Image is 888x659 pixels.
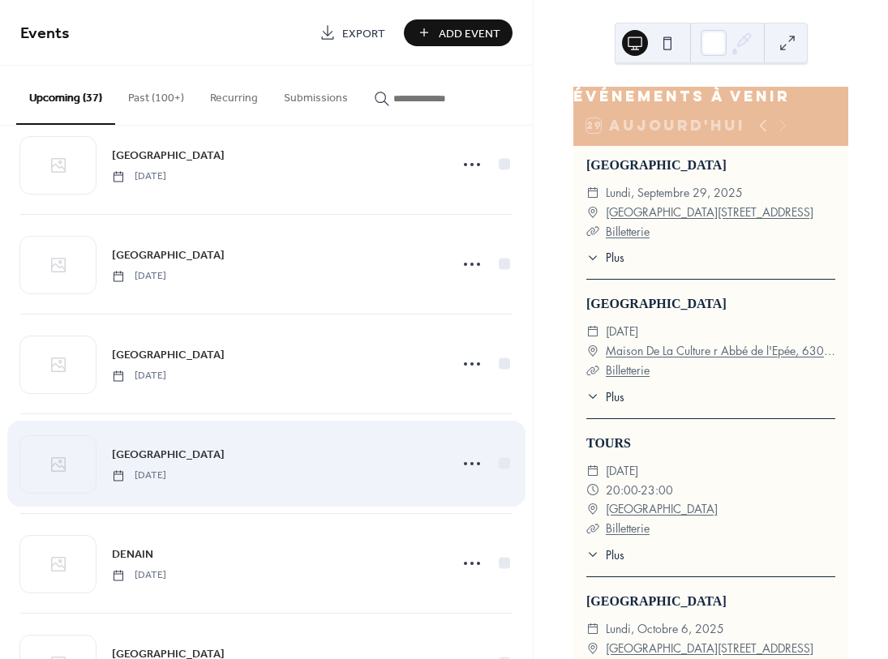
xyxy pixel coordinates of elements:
div: ​ [586,249,599,266]
div: Événements à venir [573,87,848,106]
a: Export [307,19,397,46]
a: [GEOGRAPHIC_DATA] [112,146,225,165]
span: lundi, septembre 29, 2025 [606,183,743,203]
a: DENAIN [112,545,153,563]
span: DENAIN [112,546,153,563]
div: ​ [586,619,599,639]
span: [DATE] [112,369,166,383]
div: ​ [586,222,599,242]
span: Plus [606,546,624,563]
button: ​Plus [586,249,624,266]
a: [GEOGRAPHIC_DATA] [586,297,727,310]
button: Upcoming (37) [16,66,115,125]
div: ​ [586,361,599,380]
span: [GEOGRAPHIC_DATA] [112,447,225,464]
a: Billetterie [606,520,650,536]
span: 20:00 [606,481,638,500]
div: ​ [586,388,599,405]
a: [GEOGRAPHIC_DATA] [112,345,225,364]
div: ​ [586,639,599,658]
div: ​ [586,481,599,500]
span: [DATE] [112,568,166,583]
span: Add Event [439,25,500,42]
span: Plus [606,249,624,266]
span: [GEOGRAPHIC_DATA] [112,347,225,364]
div: ​ [586,546,599,563]
button: Recurring [197,66,271,123]
button: ​Plus [586,546,624,563]
a: [GEOGRAPHIC_DATA][STREET_ADDRESS] [606,203,813,222]
span: [GEOGRAPHIC_DATA] [112,148,225,165]
div: ​ [586,341,599,361]
a: TOURS [586,436,631,450]
div: ​ [586,519,599,538]
span: [GEOGRAPHIC_DATA] [112,247,225,264]
div: ​ [586,203,599,222]
div: ​ [586,183,599,203]
a: [GEOGRAPHIC_DATA][STREET_ADDRESS] [606,639,813,658]
span: lundi, octobre 6, 2025 [606,619,724,639]
span: [DATE] [606,322,638,341]
button: Past (100+) [115,66,197,123]
span: [DATE] [112,269,166,284]
button: ​Plus [586,388,624,405]
a: Billetterie [606,362,650,378]
span: - [638,481,641,500]
span: 23:00 [641,481,673,500]
div: ​ [586,461,599,481]
a: [GEOGRAPHIC_DATA] [586,158,727,172]
span: Events [20,18,70,49]
a: [GEOGRAPHIC_DATA] [112,445,225,464]
a: [GEOGRAPHIC_DATA] [586,594,727,608]
a: [GEOGRAPHIC_DATA] [606,499,718,519]
a: Maison De La Culture r Abbé de l'Epée, 63000 [GEOGRAPHIC_DATA] [606,341,835,361]
span: [DATE] [606,461,638,481]
div: ​ [586,322,599,341]
button: Add Event [404,19,513,46]
span: [DATE] [112,169,166,184]
span: Export [342,25,385,42]
span: [DATE] [112,469,166,483]
a: Billetterie [606,224,650,239]
span: Plus [606,388,624,405]
button: Submissions [271,66,361,123]
a: [GEOGRAPHIC_DATA] [112,246,225,264]
div: ​ [586,499,599,519]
